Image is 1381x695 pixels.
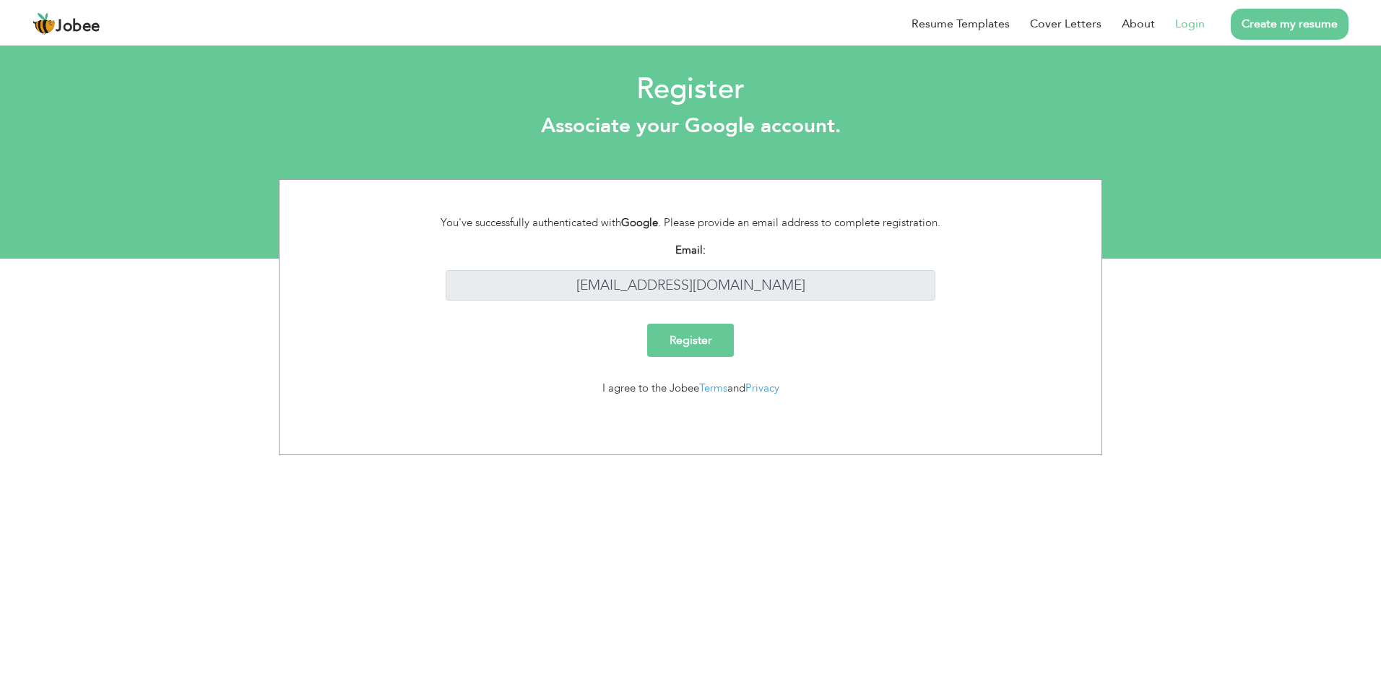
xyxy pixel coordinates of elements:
[647,324,734,357] input: Register
[33,12,100,35] a: Jobee
[56,19,100,35] span: Jobee
[1175,15,1205,33] a: Login
[745,381,779,395] a: Privacy
[33,12,56,35] img: jobee.io
[1122,15,1155,33] a: About
[675,243,706,257] strong: Email:
[1030,15,1101,33] a: Cover Letters
[1231,9,1348,40] a: Create my resume
[11,114,1370,139] h3: Associate your Google account.
[699,381,727,395] a: Terms
[621,215,658,230] strong: Google
[424,215,958,231] div: You've successfully authenticated with . Please provide an email address to complete registration.
[424,380,958,397] div: I agree to the Jobee and
[446,270,936,301] input: Enter your email address
[11,71,1370,108] h2: Register
[912,15,1010,33] a: Resume Templates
